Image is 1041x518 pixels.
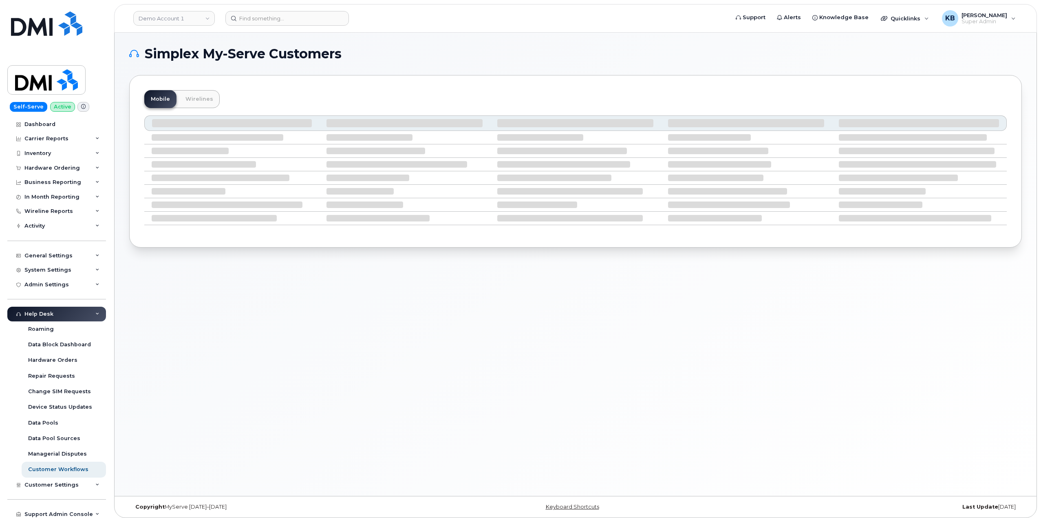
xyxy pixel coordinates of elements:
a: Keyboard Shortcuts [546,504,599,510]
div: [DATE] [724,504,1022,510]
a: Wirelines [179,90,220,108]
span: Simplex My-Serve Customers [145,48,342,60]
strong: Last Update [962,504,998,510]
div: MyServe [DATE]–[DATE] [129,504,427,510]
strong: Copyright [135,504,165,510]
a: Mobile [144,90,176,108]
